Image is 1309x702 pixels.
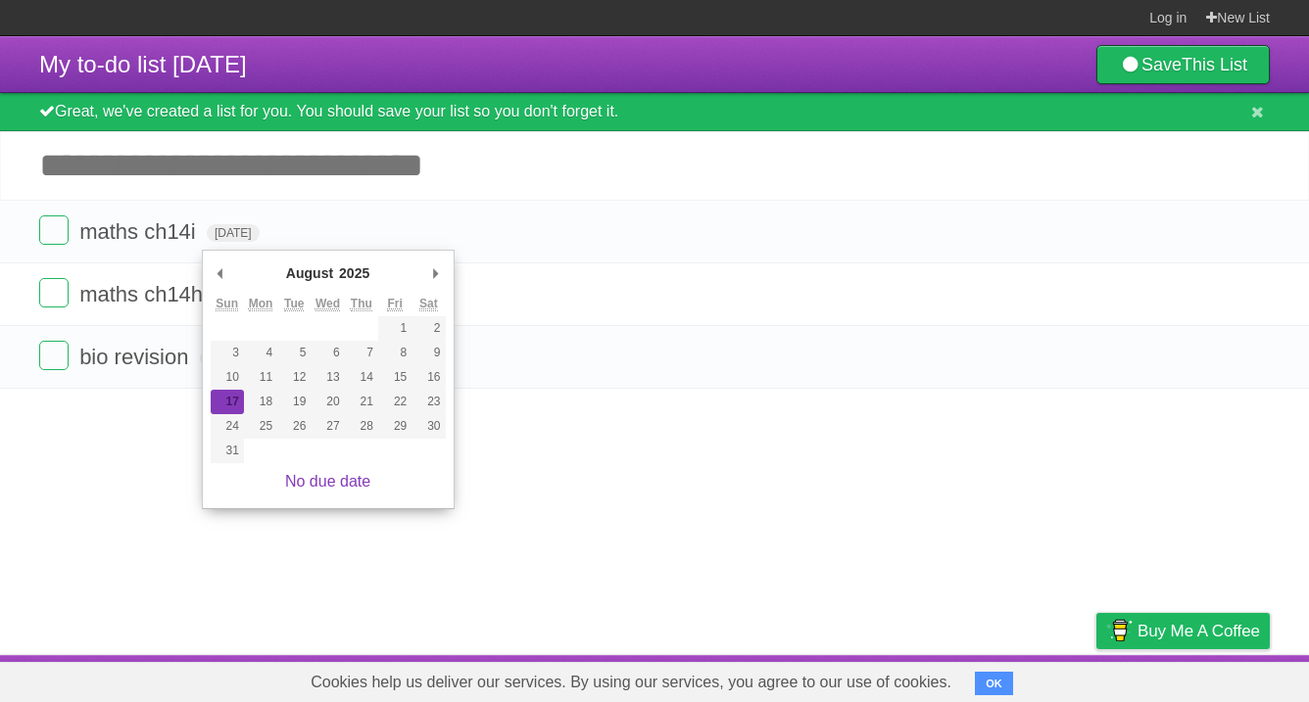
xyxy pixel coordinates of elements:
button: OK [975,672,1013,695]
button: 13 [311,365,344,390]
label: Done [39,341,69,370]
abbr: Sunday [216,297,238,311]
a: SaveThis List [1096,45,1270,84]
a: Developers [900,660,980,697]
a: Suggest a feature [1146,660,1270,697]
button: 27 [311,414,344,439]
span: Cookies help us deliver our services. By using our services, you agree to our use of cookies. [291,663,971,702]
abbr: Tuesday [284,297,304,311]
button: 2 [412,316,445,341]
button: Next Month [426,258,446,288]
button: 10 [211,365,244,390]
label: Done [39,278,69,307]
a: Terms [1004,660,1047,697]
span: [DATE] [207,224,260,242]
span: bio revision [79,345,193,369]
span: No due date [200,350,279,367]
div: August [283,258,336,288]
button: 30 [412,414,445,439]
img: Buy me a coffee [1106,614,1133,647]
button: 23 [412,390,445,414]
button: 31 [211,439,244,463]
abbr: Monday [249,297,273,311]
label: Done [39,215,69,245]
button: 9 [412,341,445,365]
abbr: Wednesday [315,297,340,311]
button: 19 [277,390,311,414]
button: 22 [378,390,412,414]
span: maths ch14h [79,282,208,306]
button: 11 [244,365,277,390]
button: Previous Month [211,258,230,288]
span: My to-do list [DATE] [39,51,247,77]
button: 14 [345,365,378,390]
button: 1 [378,316,412,341]
button: 26 [277,414,311,439]
span: Buy me a coffee [1138,614,1260,648]
button: 3 [211,341,244,365]
button: 21 [345,390,378,414]
button: 15 [378,365,412,390]
div: 2025 [336,258,372,288]
b: This List [1182,55,1247,74]
button: 5 [277,341,311,365]
button: 20 [311,390,344,414]
button: 18 [244,390,277,414]
a: Privacy [1071,660,1122,697]
button: 25 [244,414,277,439]
abbr: Thursday [351,297,372,311]
abbr: Friday [387,297,402,311]
button: 29 [378,414,412,439]
abbr: Saturday [419,297,438,311]
button: 24 [211,414,244,439]
button: 28 [345,414,378,439]
button: 16 [412,365,445,390]
button: 17 [211,390,244,414]
button: 8 [378,341,412,365]
a: No due date [285,473,370,490]
button: 4 [244,341,277,365]
button: 6 [311,341,344,365]
button: 12 [277,365,311,390]
span: maths ch14i [79,219,201,244]
a: Buy me a coffee [1096,613,1270,649]
a: About [836,660,877,697]
button: 7 [345,341,378,365]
